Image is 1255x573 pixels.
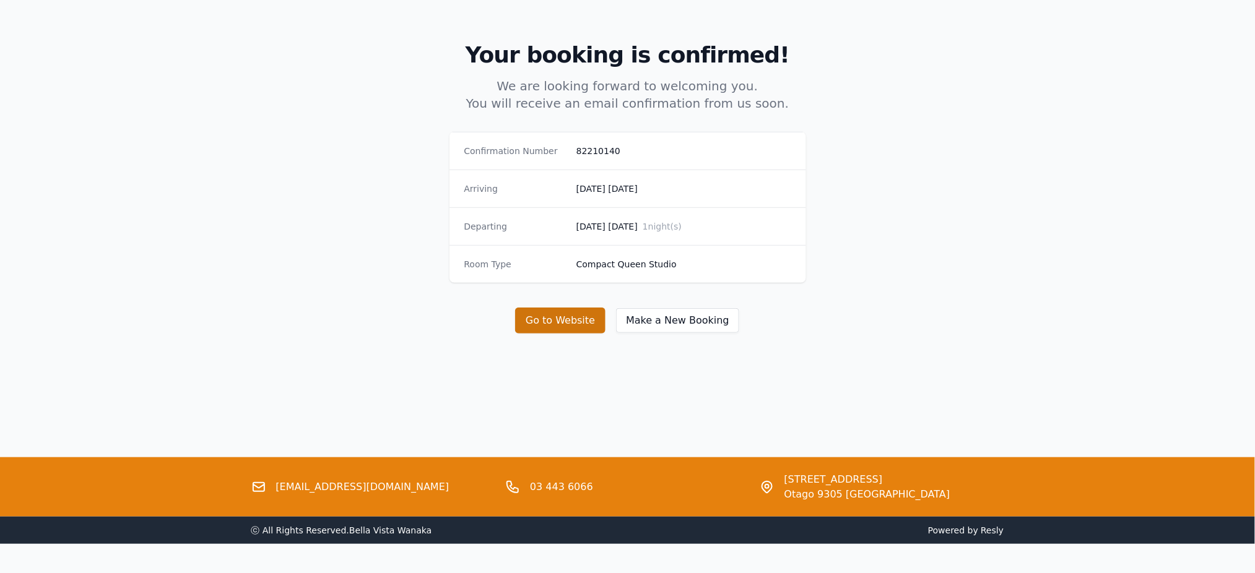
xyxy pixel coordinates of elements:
[981,525,1004,535] a: Resly
[515,308,606,334] button: Go to Website
[576,258,791,270] dd: Compact Queen Studio
[643,222,682,231] span: 1 night(s)
[276,480,449,494] a: [EMAIL_ADDRESS][DOMAIN_NAME]
[784,487,950,502] span: Otago 9305 [GEOGRAPHIC_DATA]
[464,183,567,195] dt: Arriving
[251,525,432,535] span: ⓒ All Rights Reserved. Bella Vista Wanaka
[515,314,615,326] a: Go to Website
[633,524,1004,536] span: Powered by
[464,258,567,270] dt: Room Type
[530,480,593,494] a: 03 443 6066
[576,183,791,195] dd: [DATE] [DATE]
[576,220,791,233] dd: [DATE] [DATE]
[390,77,866,112] p: We are looking forward to welcoming you. You will receive an email confirmation from us soon.
[615,308,740,334] button: Make a New Booking
[576,145,791,157] dd: 82210140
[784,472,950,487] span: [STREET_ADDRESS]
[264,43,992,67] h2: Your booking is confirmed!
[464,145,567,157] dt: Confirmation Number
[464,220,567,233] dt: Departing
